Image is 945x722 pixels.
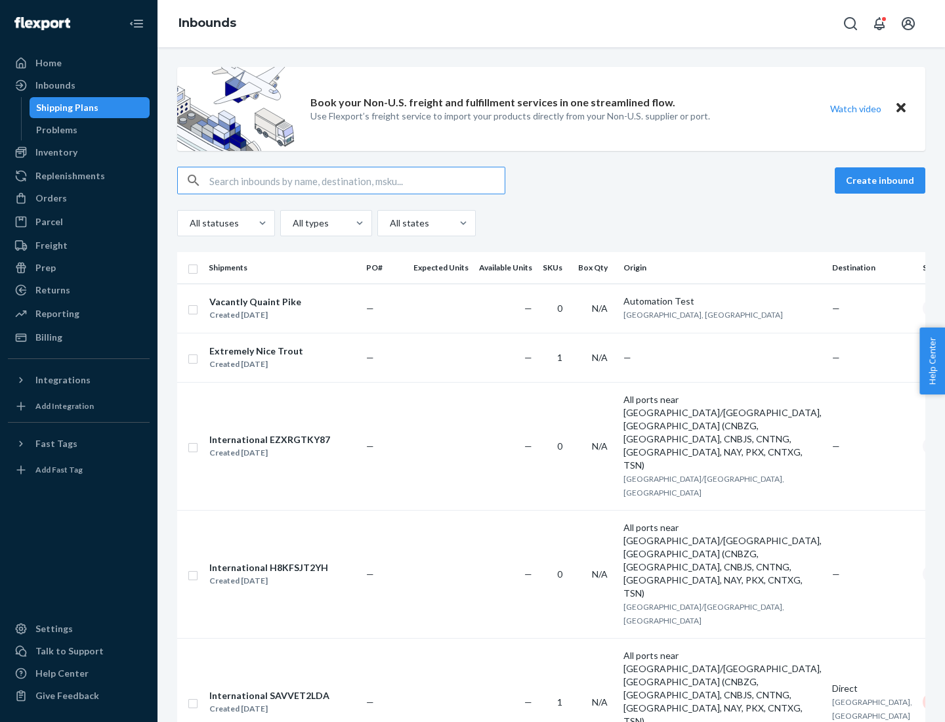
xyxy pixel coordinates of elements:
[592,352,608,363] span: N/A
[35,437,77,450] div: Fast Tags
[30,119,150,140] a: Problems
[291,217,293,230] input: All types
[524,440,532,452] span: —
[361,252,408,284] th: PO#
[8,75,150,96] a: Inbounds
[592,303,608,314] span: N/A
[557,696,562,708] span: 1
[388,217,390,230] input: All states
[592,568,608,580] span: N/A
[35,261,56,274] div: Prep
[209,308,301,322] div: Created [DATE]
[203,252,361,284] th: Shipments
[35,373,91,387] div: Integrations
[35,307,79,320] div: Reporting
[892,99,910,118] button: Close
[832,440,840,452] span: —
[8,235,150,256] a: Freight
[35,192,67,205] div: Orders
[366,440,374,452] span: —
[35,239,68,252] div: Freight
[623,521,822,600] div: All ports near [GEOGRAPHIC_DATA]/[GEOGRAPHIC_DATA], [GEOGRAPHIC_DATA] (CNBZG, [GEOGRAPHIC_DATA], ...
[835,167,925,194] button: Create inbound
[8,53,150,74] a: Home
[524,303,532,314] span: —
[8,165,150,186] a: Replenishments
[832,352,840,363] span: —
[8,459,150,480] a: Add Fast Tag
[35,79,75,92] div: Inbounds
[8,663,150,684] a: Help Center
[35,667,89,680] div: Help Center
[557,568,562,580] span: 0
[209,345,303,358] div: Extremely Nice Trout
[557,303,562,314] span: 0
[8,327,150,348] a: Billing
[557,440,562,452] span: 0
[35,215,63,228] div: Parcel
[35,689,99,702] div: Give Feedback
[8,211,150,232] a: Parcel
[209,358,303,371] div: Created [DATE]
[623,310,783,320] span: [GEOGRAPHIC_DATA], [GEOGRAPHIC_DATA]
[209,689,329,702] div: International SAVVET2LDA
[310,110,710,123] p: Use Flexport’s freight service to import your products directly from your Non-U.S. supplier or port.
[209,574,328,587] div: Created [DATE]
[14,17,70,30] img: Flexport logo
[919,328,945,394] button: Help Center
[474,252,537,284] th: Available Units
[832,682,912,695] div: Direct
[209,295,301,308] div: Vacantly Quaint Pike
[35,284,70,297] div: Returns
[592,696,608,708] span: N/A
[8,257,150,278] a: Prep
[8,188,150,209] a: Orders
[623,474,784,498] span: [GEOGRAPHIC_DATA]/[GEOGRAPHIC_DATA], [GEOGRAPHIC_DATA]
[8,370,150,391] button: Integrations
[35,464,83,475] div: Add Fast Tag
[8,685,150,706] button: Give Feedback
[35,331,62,344] div: Billing
[524,696,532,708] span: —
[35,169,105,182] div: Replenishments
[366,303,374,314] span: —
[209,446,330,459] div: Created [DATE]
[30,97,150,118] a: Shipping Plans
[623,602,784,626] span: [GEOGRAPHIC_DATA]/[GEOGRAPHIC_DATA], [GEOGRAPHIC_DATA]
[8,303,150,324] a: Reporting
[832,568,840,580] span: —
[209,561,328,574] div: International H8KFSJT2YH
[592,440,608,452] span: N/A
[8,142,150,163] a: Inventory
[623,393,822,472] div: All ports near [GEOGRAPHIC_DATA]/[GEOGRAPHIC_DATA], [GEOGRAPHIC_DATA] (CNBZG, [GEOGRAPHIC_DATA], ...
[310,95,675,110] p: Book your Non-U.S. freight and fulfillment services in one streamlined flow.
[524,352,532,363] span: —
[8,618,150,639] a: Settings
[123,11,150,37] button: Close Navigation
[35,400,94,412] div: Add Integration
[168,5,247,43] ol: breadcrumbs
[866,11,892,37] button: Open notifications
[35,146,77,159] div: Inventory
[366,568,374,580] span: —
[36,101,98,114] div: Shipping Plans
[822,99,890,118] button: Watch video
[524,568,532,580] span: —
[573,252,618,284] th: Box Qty
[178,16,236,30] a: Inbounds
[36,123,77,137] div: Problems
[35,56,62,70] div: Home
[209,167,505,194] input: Search inbounds by name, destination, msku...
[35,645,104,658] div: Talk to Support
[537,252,573,284] th: SKUs
[408,252,474,284] th: Expected Units
[895,11,921,37] button: Open account menu
[209,433,330,446] div: International EZXRGTKY87
[188,217,190,230] input: All statuses
[827,252,917,284] th: Destination
[832,697,912,721] span: [GEOGRAPHIC_DATA], [GEOGRAPHIC_DATA]
[837,11,864,37] button: Open Search Box
[366,696,374,708] span: —
[366,352,374,363] span: —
